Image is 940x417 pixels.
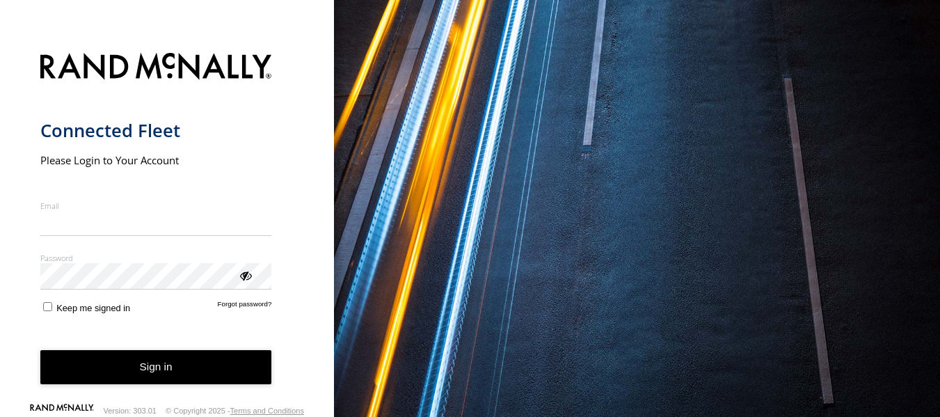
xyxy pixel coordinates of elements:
[40,119,272,142] h1: Connected Fleet
[56,303,130,313] span: Keep me signed in
[230,407,304,415] a: Terms and Conditions
[40,45,294,407] form: main
[238,268,252,282] div: ViewPassword
[104,407,157,415] div: Version: 303.01
[40,200,272,211] label: Email
[40,50,272,86] img: Rand McNally
[40,153,272,167] h2: Please Login to Your Account
[166,407,304,415] div: © Copyright 2025 -
[218,300,272,313] a: Forgot password?
[43,302,52,311] input: Keep me signed in
[40,350,272,384] button: Sign in
[40,253,272,263] label: Password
